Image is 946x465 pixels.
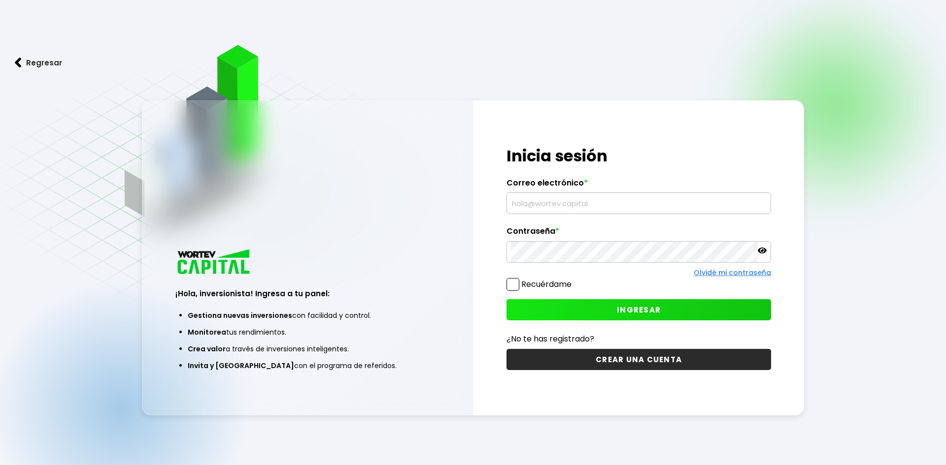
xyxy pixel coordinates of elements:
[507,333,771,370] a: ¿No te has registrado?CREAR UNA CUENTA
[511,193,767,214] input: hola@wortev.capital
[507,333,771,345] p: ¿No te has registrado?
[188,344,226,354] span: Crea valor
[617,305,661,315] span: INGRESAR
[188,357,428,374] li: con el programa de referidos.
[507,299,771,320] button: INGRESAR
[507,178,771,193] label: Correo electrónico
[694,268,771,278] a: Olvidé mi contraseña
[15,58,22,68] img: flecha izquierda
[521,279,572,290] label: Recuérdame
[175,288,440,299] h3: ¡Hola, inversionista! Ingresa a tu panel:
[188,324,428,341] li: tus rendimientos.
[507,144,771,168] h1: Inicia sesión
[188,327,226,337] span: Monitorea
[507,226,771,241] label: Contraseña
[175,248,253,277] img: logo_wortev_capital
[188,361,294,371] span: Invita y [GEOGRAPHIC_DATA]
[188,310,292,320] span: Gestiona nuevas inversiones
[507,349,771,370] button: CREAR UNA CUENTA
[188,341,428,357] li: a través de inversiones inteligentes.
[188,307,428,324] li: con facilidad y control.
